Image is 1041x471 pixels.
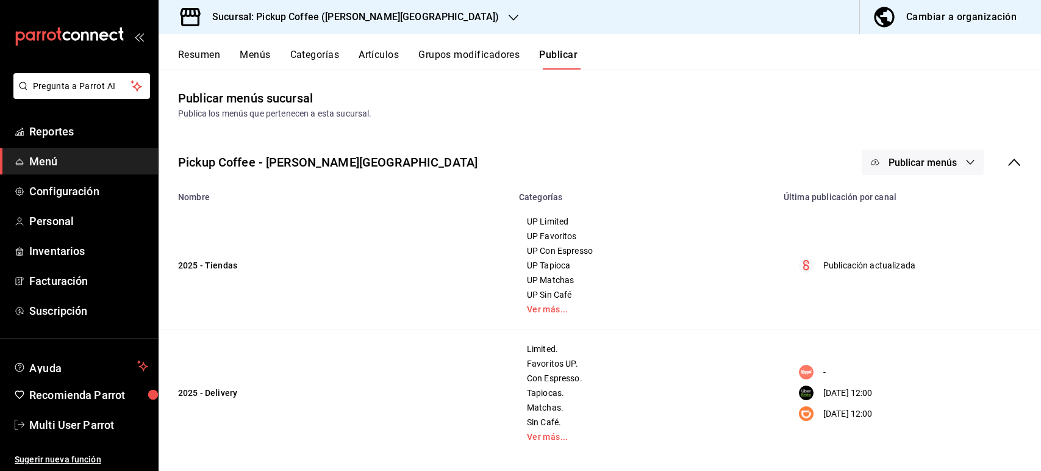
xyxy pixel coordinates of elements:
span: Inventarios [29,243,148,259]
span: Recomienda Parrot [29,387,148,403]
span: Reportes [29,123,148,140]
button: Categorías [290,49,340,70]
a: Ver más... [527,305,761,314]
span: UP Con Espresso [527,246,761,255]
div: Publicar menús sucursal [178,89,313,107]
div: Publica los menús que pertenecen a esta sucursal. [178,107,1021,120]
span: Sin Café. [527,418,761,426]
button: Artículos [359,49,399,70]
span: Multi User Parrot [29,417,148,433]
td: 2025 - Tiendas [159,202,512,329]
div: Cambiar a organización [906,9,1017,26]
span: Pregunta a Parrot AI [33,80,131,93]
span: Ayuda [29,359,132,373]
th: Nombre [159,185,512,202]
span: UP Matchas [527,276,761,284]
p: - [823,366,826,379]
span: UP Tapioca [527,261,761,270]
p: Publicación actualizada [823,259,915,272]
div: Pickup Coffee - [PERSON_NAME][GEOGRAPHIC_DATA] [178,153,478,171]
button: Publicar menús [862,149,984,175]
button: Resumen [178,49,220,70]
span: Limited. [527,345,761,353]
a: Ver más... [527,433,761,441]
div: navigation tabs [178,49,1041,70]
span: Matchas. [527,403,761,412]
th: Categorías [512,185,776,202]
span: Personal [29,213,148,229]
span: Facturación [29,273,148,289]
p: [DATE] 12:00 [823,408,873,420]
p: [DATE] 12:00 [823,387,873,400]
span: UP Sin Café [527,290,761,299]
button: Pregunta a Parrot AI [13,73,150,99]
table: menu maker table for brand [159,185,1041,456]
span: Con Espresso. [527,374,761,383]
button: Publicar [539,49,578,70]
span: Publicar menús [889,157,957,168]
span: Tapiocas. [527,389,761,397]
th: Última publicación por canal [776,185,1041,202]
button: open_drawer_menu [134,32,144,41]
a: Pregunta a Parrot AI [9,88,150,101]
span: Sugerir nueva función [15,453,148,466]
button: Menús [240,49,270,70]
span: UP Limited [527,217,761,226]
h3: Sucursal: Pickup Coffee ([PERSON_NAME][GEOGRAPHIC_DATA]) [202,10,499,24]
button: Grupos modificadores [418,49,520,70]
span: Suscripción [29,303,148,319]
span: Configuración [29,183,148,200]
span: UP Favoritos [527,232,761,240]
td: 2025 - Delivery [159,329,512,457]
span: Menú [29,153,148,170]
span: Favoritos UP. [527,359,761,368]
